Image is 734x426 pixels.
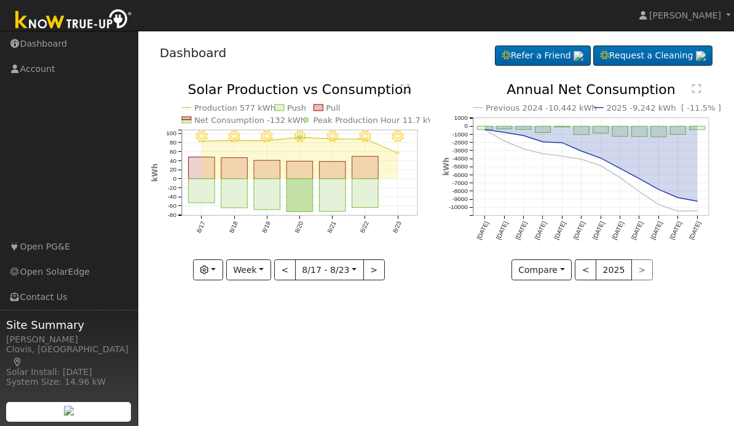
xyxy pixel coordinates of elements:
text: [DATE] [534,220,548,240]
button: < [274,259,296,280]
a: Map [12,357,23,367]
rect: onclick="" [221,158,247,179]
button: Week [226,259,271,280]
rect: onclick="" [574,127,589,135]
circle: onclick="" [331,138,333,140]
div: Solar Install: [DATE] [6,366,132,379]
text: [DATE] [553,220,567,240]
circle: onclick="" [542,152,544,155]
text: kWh [151,164,159,182]
text: [DATE] [572,220,586,240]
text: -6000 [452,172,468,178]
text: [DATE] [514,220,528,240]
circle: onclick="" [599,157,602,159]
div: [PERSON_NAME] [6,333,132,346]
rect: onclick="" [221,179,247,208]
circle: onclick="" [233,140,235,142]
div: Clovis, [GEOGRAPHIC_DATA] [6,343,132,369]
text: -8000 [452,187,468,194]
button: 2025 [596,259,632,280]
img: retrieve [696,51,706,61]
rect: onclick="" [535,127,551,133]
text: -3000 [452,147,468,154]
circle: onclick="" [298,136,301,140]
text: Push [287,103,306,112]
text: 8/23 [392,220,403,234]
text: 2025 -9,242 kWh [ -11.5% ] [607,103,722,112]
text: -5000 [452,164,468,170]
text: Pull [326,103,340,112]
circle: onclick="" [523,135,525,137]
img: retrieve [574,51,583,61]
circle: onclick="" [638,191,641,193]
rect: onclick="" [352,157,378,179]
text: 40 [169,157,176,164]
circle: onclick="" [658,189,660,191]
rect: onclick="" [254,160,280,179]
text: 80 [169,139,176,146]
rect: onclick="" [286,179,313,212]
i: 8/20 - Clear [293,131,306,143]
text: [DATE] [688,220,702,240]
text: [DATE] [611,220,625,240]
circle: onclick="" [484,128,486,131]
text: Peak Production Hour 11.7 kWh [313,116,441,125]
i: 8/19 - Clear [261,131,273,143]
button: > [363,259,385,280]
text: -9000 [452,196,468,203]
circle: onclick="" [638,178,641,180]
button: < [575,259,596,280]
a: Request a Cleaning [593,45,712,66]
circle: onclick="" [503,140,505,143]
circle: onclick="" [542,141,544,143]
rect: onclick="" [477,127,492,130]
text: 60 [169,148,176,155]
img: retrieve [64,406,74,416]
circle: onclick="" [503,131,505,133]
text: 8/18 [228,220,239,234]
rect: onclick="" [612,127,628,137]
text:  [692,84,701,93]
circle: onclick="" [677,197,679,199]
div: System Size: 14.96 kW [6,376,132,389]
circle: onclick="" [266,140,268,142]
text: [DATE] [649,220,663,240]
text: -80 [167,211,176,218]
text: [DATE] [591,220,606,240]
circle: onclick="" [697,210,699,212]
circle: onclick="" [619,167,622,170]
rect: onclick="" [188,157,215,179]
text: 20 [169,167,176,173]
a: Dashboard [160,45,227,60]
i: 8/22 - Clear [359,131,371,143]
text: -40 [167,194,176,200]
i: 8/18 - Clear [228,131,240,143]
circle: onclick="" [200,140,202,143]
text: -20 [167,184,176,191]
text: 8/20 [293,220,304,234]
text: [DATE] [669,220,683,240]
text: kWh [442,157,451,176]
circle: onclick="" [523,148,525,151]
a: Refer a Friend [495,45,591,66]
rect: onclick="" [632,127,647,137]
circle: onclick="" [677,210,679,213]
text: -1000 [452,131,468,138]
rect: onclick="" [188,179,215,203]
text: 0 [173,175,176,182]
text: 8/19 [261,220,272,234]
text: -7000 [452,179,468,186]
rect: onclick="" [254,179,280,210]
rect: onclick="" [286,162,313,179]
rect: onclick="" [593,127,609,133]
text: -2000 [452,139,468,146]
text: [DATE] [476,220,490,240]
rect: onclick="" [319,162,345,179]
span: Site Summary [6,317,132,333]
rect: onclick="" [690,127,705,130]
i: 8/17 - Clear [195,131,208,143]
text: Solar Production vs Consumption [187,82,411,97]
img: Know True-Up [9,7,138,34]
text: Annual Net Consumption [507,82,676,97]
